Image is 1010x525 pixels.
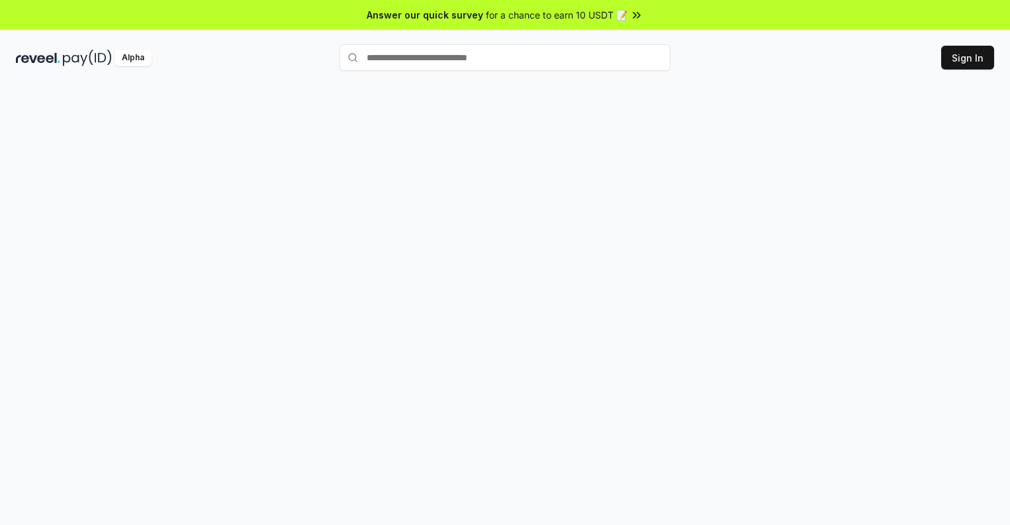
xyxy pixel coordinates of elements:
[486,8,627,22] span: for a chance to earn 10 USDT 📝
[367,8,483,22] span: Answer our quick survey
[16,50,60,66] img: reveel_dark
[63,50,112,66] img: pay_id
[941,46,994,70] button: Sign In
[115,50,152,66] div: Alpha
